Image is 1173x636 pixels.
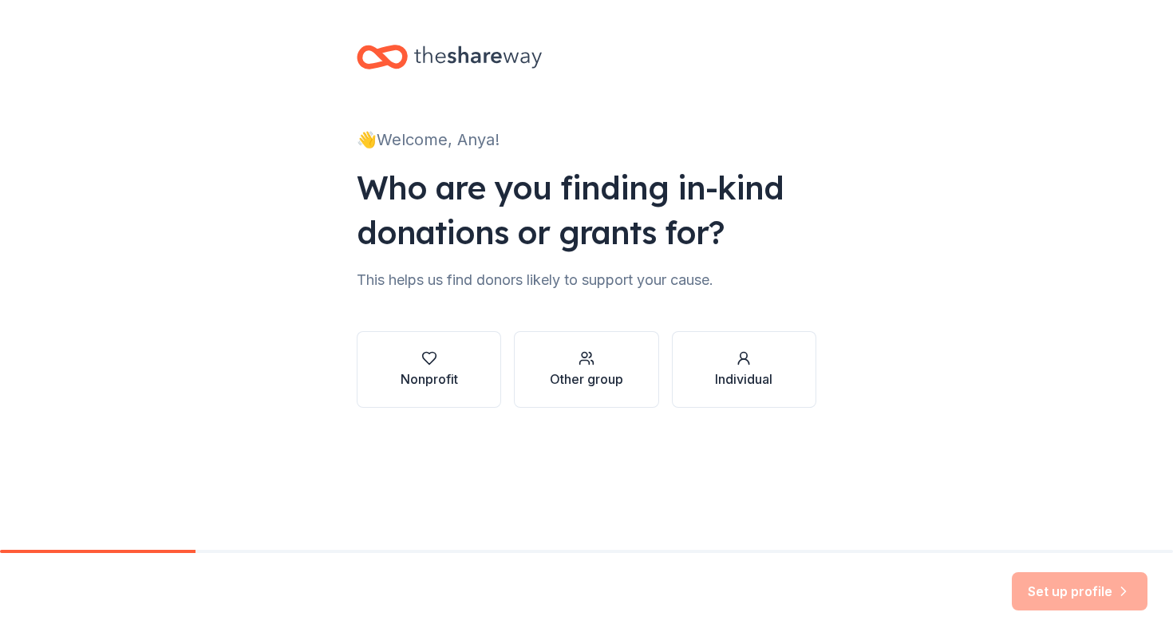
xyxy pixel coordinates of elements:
div: Who are you finding in-kind donations or grants for? [357,165,816,255]
div: This helps us find donors likely to support your cause. [357,267,816,293]
div: 👋 Welcome, Anya! [357,127,816,152]
button: Other group [514,331,658,408]
button: Individual [672,331,816,408]
div: Individual [715,369,772,389]
div: Other group [550,369,623,389]
div: Nonprofit [401,369,458,389]
button: Nonprofit [357,331,501,408]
